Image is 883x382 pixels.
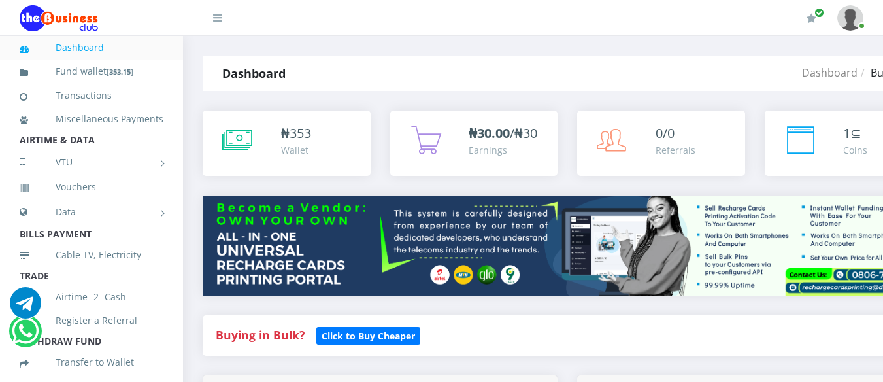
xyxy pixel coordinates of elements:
[837,5,863,31] img: User
[20,172,163,202] a: Vouchers
[20,240,163,270] a: Cable TV, Electricity
[20,196,163,228] a: Data
[109,67,131,77] b: 353.15
[843,143,867,157] div: Coins
[802,65,858,80] a: Dashboard
[469,124,537,142] span: /₦30
[814,8,824,18] span: Renew/Upgrade Subscription
[216,327,305,343] strong: Buying in Bulk?
[281,124,311,143] div: ₦
[222,65,286,81] strong: Dashboard
[10,297,41,319] a: Chat for support
[316,327,420,343] a: Click to Buy Cheaper
[20,305,163,336] a: Register a Referral
[807,13,816,24] i: Renew/Upgrade Subscription
[20,56,163,87] a: Fund wallet[353.15]
[203,111,371,176] a: ₦353 Wallet
[390,111,558,176] a: ₦30.00/₦30 Earnings
[322,330,415,342] b: Click to Buy Cheaper
[20,80,163,111] a: Transactions
[843,124,850,142] span: 1
[281,143,311,157] div: Wallet
[469,143,537,157] div: Earnings
[20,347,163,377] a: Transfer to Wallet
[107,67,133,77] small: [ ]
[20,33,163,63] a: Dashboard
[656,124,675,142] span: 0/0
[656,143,695,157] div: Referrals
[469,124,510,142] b: ₦30.00
[12,325,39,347] a: Chat for support
[290,124,311,142] span: 353
[20,282,163,312] a: Airtime -2- Cash
[577,111,745,176] a: 0/0 Referrals
[20,5,98,31] img: Logo
[20,146,163,179] a: VTU
[843,124,867,143] div: ⊆
[20,104,163,134] a: Miscellaneous Payments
